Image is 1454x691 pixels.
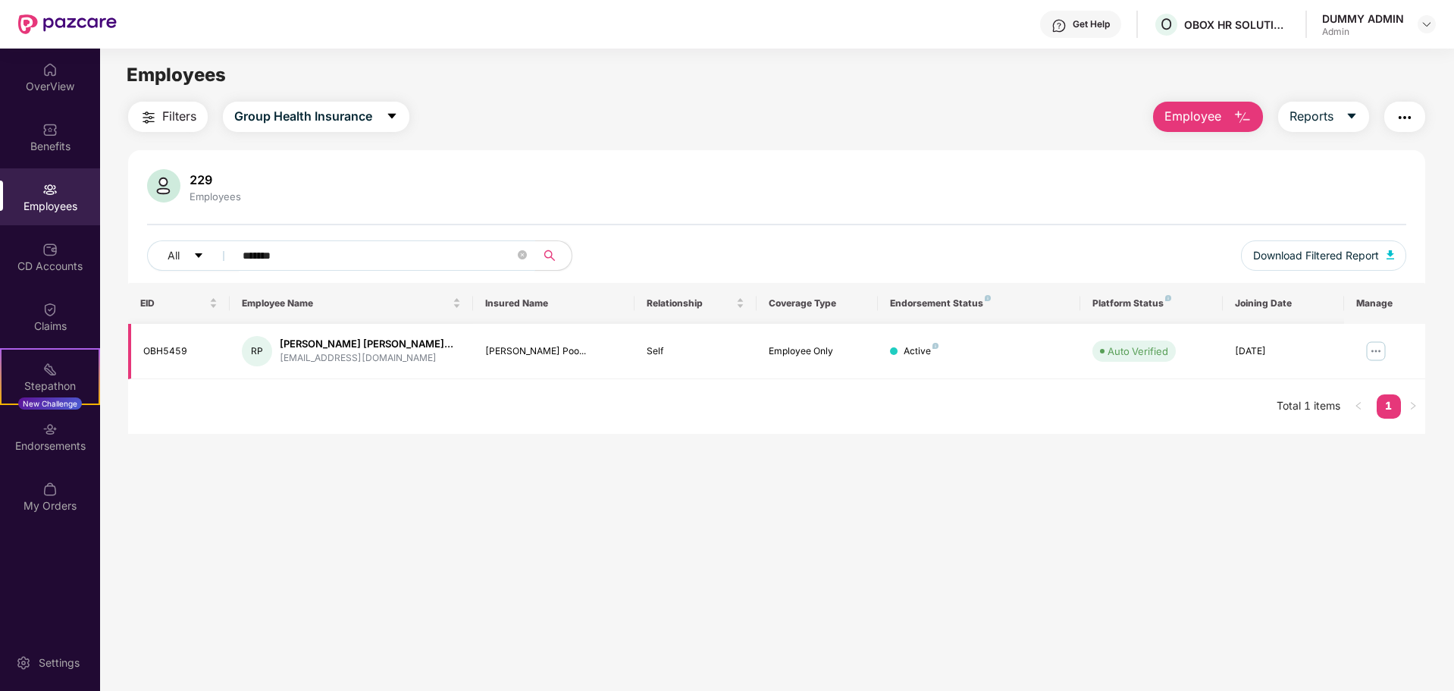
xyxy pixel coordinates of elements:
[1346,394,1371,419] li: Previous Page
[1161,15,1172,33] span: O
[1409,401,1418,410] span: right
[1223,283,1344,324] th: Joining Date
[1092,297,1210,309] div: Platform Status
[168,247,180,264] span: All
[534,240,572,271] button: search
[186,190,244,203] div: Employees
[647,297,732,309] span: Relationship
[1153,102,1263,132] button: Employee
[1241,240,1406,271] button: Download Filtered Report
[2,378,99,394] div: Stepathon
[1346,110,1358,124] span: caret-down
[242,297,450,309] span: Employee Name
[186,172,244,187] div: 229
[18,14,117,34] img: New Pazcare Logo
[193,250,204,262] span: caret-down
[34,655,84,671] div: Settings
[127,64,226,86] span: Employees
[1322,26,1404,38] div: Admin
[534,250,564,262] span: search
[1235,344,1332,359] div: [DATE]
[128,283,230,324] th: EID
[42,422,58,437] img: svg+xml;base64,PHN2ZyBpZD0iRW5kb3JzZW1lbnRzIiB4bWxucz0iaHR0cDovL3d3dy53My5vcmcvMjAwMC9zdmciIHdpZH...
[147,169,180,203] img: svg+xml;base64,PHN2ZyB4bWxucz0iaHR0cDovL3d3dy53My5vcmcvMjAwMC9zdmciIHhtbG5zOnhsaW5rPSJodHRwOi8vd3...
[280,351,453,366] div: [EMAIL_ADDRESS][DOMAIN_NAME]
[42,182,58,197] img: svg+xml;base64,PHN2ZyBpZD0iRW1wbG95ZWVzIiB4bWxucz0iaHR0cDovL3d3dy53My5vcmcvMjAwMC9zdmciIHdpZHRoPS...
[1051,18,1067,33] img: svg+xml;base64,PHN2ZyBpZD0iSGVscC0zMngzMiIgeG1sbnM9Imh0dHA6Ly93d3cudzMub3JnLzIwMDAvc3ZnIiB3aWR0aD...
[16,655,31,671] img: svg+xml;base64,PHN2ZyBpZD0iU2V0dGluZy0yMHgyMCIgeG1sbnM9Imh0dHA6Ly93d3cudzMub3JnLzIwMDAvc3ZnIiB3aW...
[1377,394,1401,417] a: 1
[518,249,527,263] span: close-circle
[143,344,218,359] div: OBH5459
[890,297,1068,309] div: Endorsement Status
[280,337,453,351] div: [PERSON_NAME] [PERSON_NAME]...
[386,110,398,124] span: caret-down
[230,283,473,324] th: Employee Name
[1277,394,1340,419] li: Total 1 items
[1108,344,1168,359] div: Auto Verified
[769,344,866,359] div: Employee Only
[162,107,196,126] span: Filters
[1165,295,1171,301] img: svg+xml;base64,PHN2ZyB4bWxucz0iaHR0cDovL3d3dy53My5vcmcvMjAwMC9zdmciIHdpZHRoPSI4IiBoZWlnaHQ9IjgiIH...
[635,283,756,324] th: Relationship
[1401,394,1425,419] li: Next Page
[1344,283,1425,324] th: Manage
[1322,11,1404,26] div: DUMMY ADMIN
[647,344,744,359] div: Self
[1387,250,1394,259] img: svg+xml;base64,PHN2ZyB4bWxucz0iaHR0cDovL3d3dy53My5vcmcvMjAwMC9zdmciIHhtbG5zOnhsaW5rPSJodHRwOi8vd3...
[1346,394,1371,419] button: left
[1364,339,1388,363] img: manageButton
[42,362,58,377] img: svg+xml;base64,PHN2ZyB4bWxucz0iaHR0cDovL3d3dy53My5vcmcvMjAwMC9zdmciIHdpZHRoPSIyMSIgaGVpZ2h0PSIyMC...
[932,343,939,349] img: svg+xml;base64,PHN2ZyB4bWxucz0iaHR0cDovL3d3dy53My5vcmcvMjAwMC9zdmciIHdpZHRoPSI4IiBoZWlnaHQ9IjgiIH...
[1289,107,1333,126] span: Reports
[42,122,58,137] img: svg+xml;base64,PHN2ZyBpZD0iQmVuZWZpdHMiIHhtbG5zPSJodHRwOi8vd3d3LnczLm9yZy8yMDAwL3N2ZyIgd2lkdGg9Ij...
[757,283,878,324] th: Coverage Type
[1354,401,1363,410] span: left
[1401,394,1425,419] button: right
[128,102,208,132] button: Filters
[147,240,240,271] button: Allcaret-down
[242,336,272,366] div: RP
[1184,17,1290,32] div: OBOX HR SOLUTIONS PRIVATE LIMITED (Employee )
[140,297,206,309] span: EID
[1164,107,1221,126] span: Employee
[1421,18,1433,30] img: svg+xml;base64,PHN2ZyBpZD0iRHJvcGRvd24tMzJ4MzIiIHhtbG5zPSJodHRwOi8vd3d3LnczLm9yZy8yMDAwL3N2ZyIgd2...
[42,302,58,317] img: svg+xml;base64,PHN2ZyBpZD0iQ2xhaW0iIHhtbG5zPSJodHRwOi8vd3d3LnczLm9yZy8yMDAwL3N2ZyIgd2lkdGg9IjIwIi...
[985,295,991,301] img: svg+xml;base64,PHN2ZyB4bWxucz0iaHR0cDovL3d3dy53My5vcmcvMjAwMC9zdmciIHdpZHRoPSI4IiBoZWlnaHQ9IjgiIH...
[1073,18,1110,30] div: Get Help
[18,397,82,410] div: New Challenge
[234,107,372,126] span: Group Health Insurance
[1278,102,1369,132] button: Reportscaret-down
[42,482,58,497] img: svg+xml;base64,PHN2ZyBpZD0iTXlfT3JkZXJzIiBkYXRhLW5hbWU9Ik15IE9yZGVycyIgeG1sbnM9Imh0dHA6Ly93d3cudz...
[1233,108,1252,127] img: svg+xml;base64,PHN2ZyB4bWxucz0iaHR0cDovL3d3dy53My5vcmcvMjAwMC9zdmciIHhtbG5zOnhsaW5rPSJodHRwOi8vd3...
[1253,247,1379,264] span: Download Filtered Report
[223,102,409,132] button: Group Health Insurancecaret-down
[1377,394,1401,419] li: 1
[518,250,527,259] span: close-circle
[485,344,623,359] div: [PERSON_NAME] Poo...
[473,283,635,324] th: Insured Name
[42,62,58,77] img: svg+xml;base64,PHN2ZyBpZD0iSG9tZSIgeG1sbnM9Imh0dHA6Ly93d3cudzMub3JnLzIwMDAvc3ZnIiB3aWR0aD0iMjAiIG...
[904,344,939,359] div: Active
[139,108,158,127] img: svg+xml;base64,PHN2ZyB4bWxucz0iaHR0cDovL3d3dy53My5vcmcvMjAwMC9zdmciIHdpZHRoPSIyNCIgaGVpZ2h0PSIyNC...
[1396,108,1414,127] img: svg+xml;base64,PHN2ZyB4bWxucz0iaHR0cDovL3d3dy53My5vcmcvMjAwMC9zdmciIHdpZHRoPSIyNCIgaGVpZ2h0PSIyNC...
[42,242,58,257] img: svg+xml;base64,PHN2ZyBpZD0iQ0RfQWNjb3VudHMiIGRhdGEtbmFtZT0iQ0QgQWNjb3VudHMiIHhtbG5zPSJodHRwOi8vd3...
